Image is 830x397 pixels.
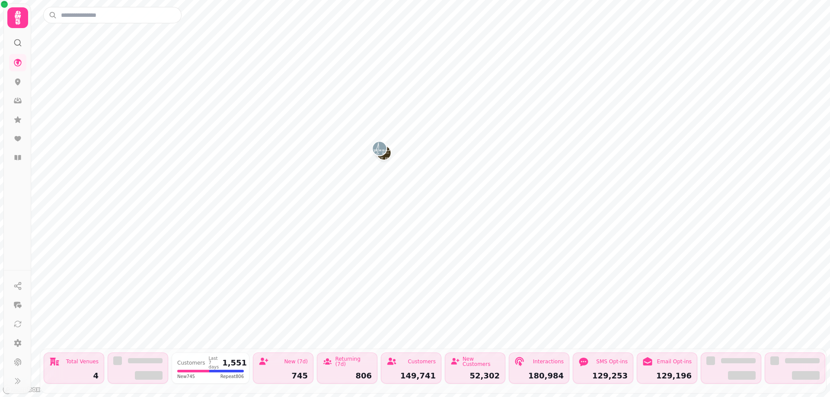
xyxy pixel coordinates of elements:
[209,356,219,369] div: Last 7 days
[386,372,436,380] div: 149,741
[533,359,564,364] div: Interactions
[642,372,692,380] div: 129,196
[450,372,500,380] div: 52,302
[373,142,386,156] button: The Waterside
[259,372,308,380] div: 745
[408,359,436,364] div: Customers
[335,356,372,367] div: Returning (7d)
[657,359,692,364] div: Email Opt-ins
[322,372,372,380] div: 806
[284,359,308,364] div: New (7d)
[222,359,247,367] div: 1,551
[514,372,564,380] div: 180,984
[66,359,99,364] div: Total Venues
[463,356,500,367] div: New Customers
[373,142,386,158] div: Map marker
[578,372,628,380] div: 129,253
[220,373,244,380] span: Repeat 806
[177,373,195,380] span: New 745
[596,359,628,364] div: SMS Opt-ins
[177,360,205,365] div: Customers
[49,372,99,380] div: 4
[3,384,41,394] a: Mapbox logo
